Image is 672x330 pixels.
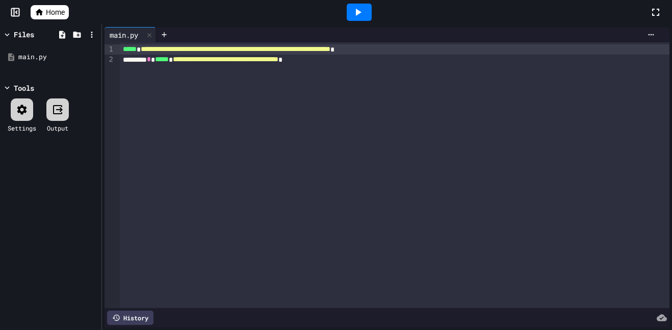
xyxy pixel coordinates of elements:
span: Home [46,7,65,17]
iframe: chat widget [587,245,662,288]
div: main.py [105,30,143,40]
div: 1 [105,44,115,55]
div: Tools [14,83,34,93]
div: 2 [105,55,115,65]
div: main.py [105,27,156,42]
a: Home [31,5,69,19]
div: History [107,311,153,325]
div: main.py [18,52,98,62]
div: Output [47,123,68,133]
div: Files [14,29,34,40]
div: Settings [8,123,36,133]
iframe: chat widget [629,289,662,320]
